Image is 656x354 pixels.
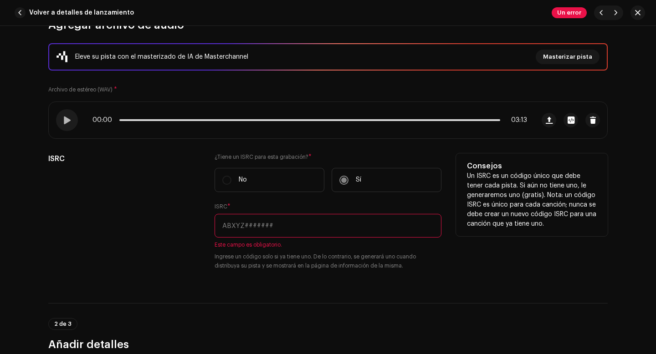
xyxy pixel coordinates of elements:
label: ISRC [215,203,231,210]
h3: Añadir detalles [48,337,608,352]
input: ABXYZ####### [215,214,441,238]
div: Eleve su pista con el masterizado de IA de Masterchannel [75,51,248,62]
label: ¿Tiene un ISRC para esta grabación? [215,153,441,161]
span: Este campo es obligatorio. [215,241,441,248]
button: Masterizar pista [536,50,600,64]
h5: ISRC [48,153,200,164]
small: Ingrese un código solo si ya tiene uno. De lo contrario, se generará uno cuando distribuya su pis... [215,252,441,270]
p: Sí [356,175,361,185]
span: Masterizar pista [543,48,592,66]
span: 03:13 [504,116,527,124]
h5: Consejos [467,161,597,172]
p: No [239,175,247,185]
p: Un ISRC es un código único que debe tener cada pista. Si aún no tiene uno, le generaremos uno (gr... [467,172,597,229]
